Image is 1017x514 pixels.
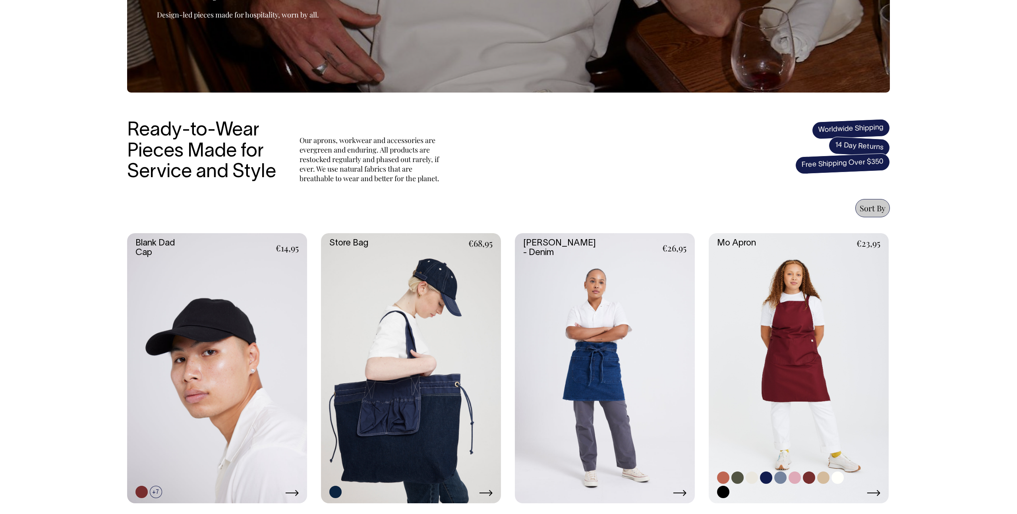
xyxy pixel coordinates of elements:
[860,203,886,213] span: Sort By
[795,153,890,174] span: Free Shipping Over $350
[127,120,282,183] h3: Ready-to-Wear Pieces Made for Service and Style
[812,119,890,139] span: Worldwide Shipping
[157,10,319,19] p: Design-led pieces made for hospitality, worn by all.
[300,135,443,183] p: Our aprons, workwear and accessories are evergreen and enduring. All products are restocked regul...
[150,486,162,498] span: +7
[828,136,890,157] span: 14 Day Returns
